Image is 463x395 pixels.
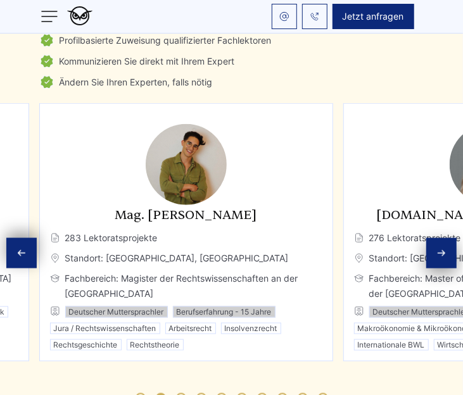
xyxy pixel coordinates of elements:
li: Jura / Rechtswissenschaften [50,323,160,334]
li: Ändern Sie Ihren Experten, falls nötig [39,75,424,90]
li: Arbeitsrecht [165,323,216,334]
li: Kommunizieren Sie direkt mit Ihrem Expert [39,54,424,69]
button: Jetzt anfragen [333,4,414,29]
img: email [279,11,289,22]
li: Profilbasierte Zuweisung qualifizierter Fachlektoren [39,33,424,48]
li: Internationale BWL [354,339,429,351]
li: Berufserfahrung - 15 Jahre [173,306,276,318]
span: 283 Lektoratsprojekte [50,230,322,246]
span: Standort: [GEOGRAPHIC_DATA], [GEOGRAPHIC_DATA] [50,251,322,266]
li: Insolvenzrecht [221,323,281,334]
li: Rechtsgeschichte [50,339,122,351]
li: Deutscher Muttersprachler [65,306,168,318]
div: Next slide [426,238,457,268]
img: Phone [310,12,319,21]
span: Fachbereich: Magister der Rechtswissenschaften an der [GEOGRAPHIC_DATA] [50,271,322,301]
img: Mag. Adrian Demir [146,124,227,205]
img: logo [67,6,92,25]
div: 2 / 11 [39,103,333,361]
h3: Mag. [PERSON_NAME] [50,205,322,225]
li: Rechtstheorie [127,339,184,351]
img: menu [39,6,60,27]
div: Previous slide [6,238,37,268]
